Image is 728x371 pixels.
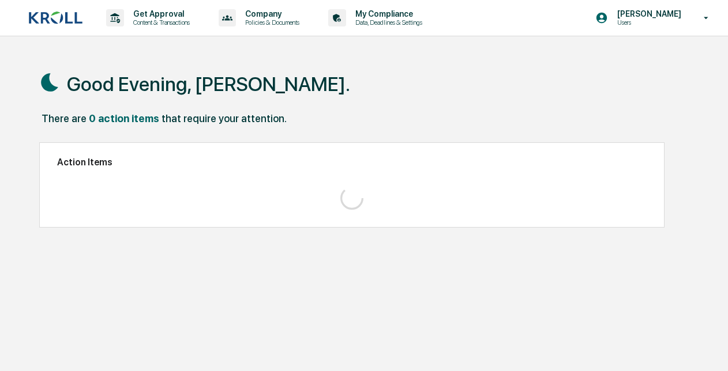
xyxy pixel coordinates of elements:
p: My Compliance [346,9,428,18]
p: Policies & Documents [236,18,305,26]
p: [PERSON_NAME] [608,9,687,18]
p: Get Approval [124,9,196,18]
p: Users [608,18,687,26]
div: that require your attention. [162,112,287,124]
h1: Good Evening, [PERSON_NAME]. [67,73,350,96]
p: Content & Transactions [124,18,196,26]
p: Data, Deadlines & Settings [346,18,428,26]
div: 0 action items [89,112,159,124]
img: logo [28,11,83,25]
p: Company [236,9,305,18]
div: There are [42,112,87,124]
h2: Action Items [57,157,647,168]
